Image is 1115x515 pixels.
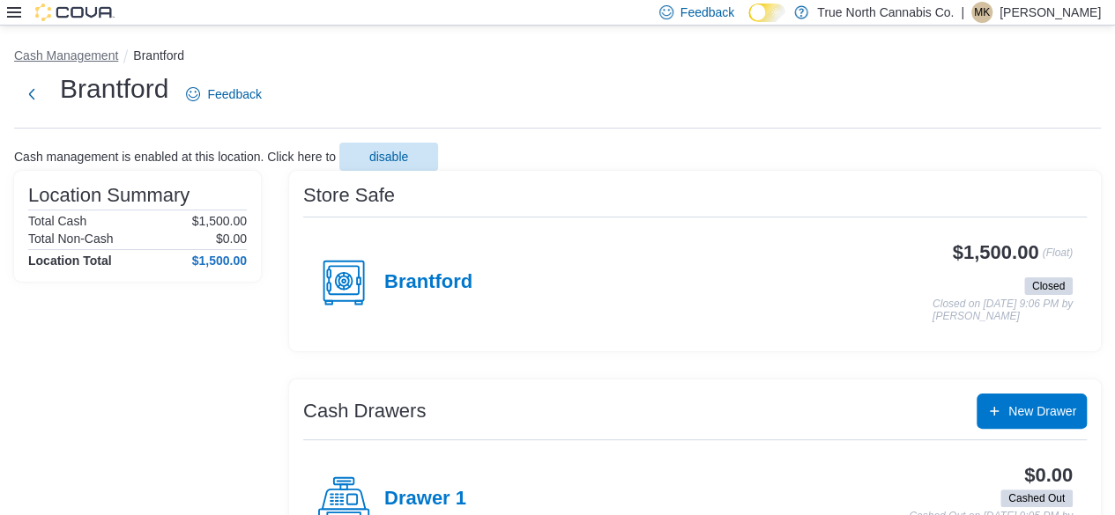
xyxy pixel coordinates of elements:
span: Feedback [680,4,734,21]
h4: Drawer 1 [384,488,466,511]
p: Closed on [DATE] 9:06 PM by [PERSON_NAME] [933,298,1073,322]
h3: Cash Drawers [303,401,426,422]
h6: Total Cash [28,214,86,228]
img: Cova [35,4,115,21]
h3: Store Safe [303,185,395,206]
button: Cash Management [14,48,118,63]
span: disable [369,148,408,166]
h6: Total Non-Cash [28,232,114,246]
h3: $0.00 [1024,465,1073,486]
span: Closed [1024,277,1073,295]
span: Cashed Out [1008,490,1065,506]
button: Brantford [133,48,184,63]
span: Feedback [207,85,261,103]
button: New Drawer [977,394,1087,429]
p: | [961,2,964,23]
p: $0.00 [216,232,247,246]
span: New Drawer [1008,402,1076,420]
p: True North Cannabis Co. [817,2,954,23]
h4: $1,500.00 [192,254,247,268]
button: Next [14,77,49,112]
a: Feedback [179,77,268,112]
h4: Brantford [384,271,472,294]
h4: Location Total [28,254,112,268]
span: Dark Mode [748,22,749,23]
p: (Float) [1042,242,1073,274]
p: [PERSON_NAME] [1000,2,1101,23]
h3: $1,500.00 [953,242,1039,263]
span: MK [974,2,990,23]
p: Cash management is enabled at this location. Click here to [14,150,336,164]
span: Closed [1032,278,1065,294]
div: Melanie Kowalski [971,2,992,23]
span: Cashed Out [1000,489,1073,507]
input: Dark Mode [748,4,785,22]
nav: An example of EuiBreadcrumbs [14,47,1101,68]
p: $1,500.00 [192,214,247,228]
h1: Brantford [60,71,168,107]
button: disable [339,143,438,171]
h3: Location Summary [28,185,190,206]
